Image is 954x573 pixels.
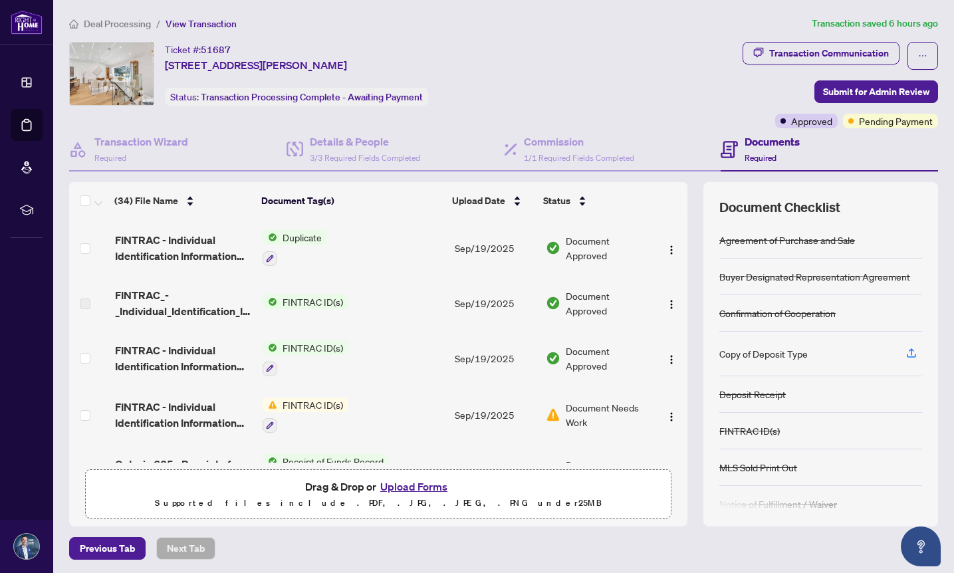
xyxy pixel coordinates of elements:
button: Status IconReceipt of Funds Record [263,454,389,490]
li: / [156,16,160,31]
span: View Transaction [166,18,237,30]
span: FINTRAC ID(s) [277,294,348,309]
span: Deal Processing [84,18,151,30]
button: Logo [661,404,682,425]
td: Sep/19/2025 [449,277,541,330]
img: Logo [666,299,677,310]
button: Logo [661,348,682,369]
span: Approved [791,114,832,128]
span: FINTRAC_-_Individual_Identification_Information_Record_10.pdf [115,287,253,319]
h4: Documents [745,134,800,150]
span: [STREET_ADDRESS][PERSON_NAME] [165,57,347,73]
span: FINTRAC ID(s) [277,398,348,412]
span: Drag & Drop or [305,478,451,495]
img: Profile Icon [14,534,39,559]
button: Transaction Communication [743,42,899,64]
span: Document Approved [566,288,650,318]
button: Next Tab [156,537,215,560]
button: Upload Forms [376,478,451,495]
img: Status Icon [263,398,277,412]
th: Upload Date [447,182,538,219]
img: logo [11,10,43,35]
button: Previous Tab [69,537,146,560]
button: Status IconFINTRAC ID(s) [263,340,348,376]
span: 51687 [201,44,231,56]
span: Upload Date [452,193,505,208]
span: FINTRAC - Individual Identification Information Record 10.pdf [115,399,253,431]
td: Sep/19/2025 [449,443,541,501]
span: Duplicate [277,230,327,245]
span: FINTRAC - Individual Identification Information Record 11.pdf [115,342,253,374]
p: Supported files include .PDF, .JPG, .JPEG, .PNG under 25 MB [94,495,663,511]
button: Status IconDuplicate [263,230,327,266]
span: Drag & Drop orUpload FormsSupported files include .PDF, .JPG, .JPEG, .PNG under25MB [86,470,671,519]
article: Transaction saved 6 hours ago [812,16,938,31]
span: ellipsis [918,51,927,60]
img: Status Icon [263,294,277,309]
div: Deposit Receipt [719,387,786,401]
img: Document Status [546,407,560,422]
span: Receipt of Funds Record [277,454,389,469]
img: Logo [666,411,677,422]
span: Status [543,193,570,208]
button: Open asap [901,526,941,566]
span: Document Approved [566,457,650,487]
span: FINTRAC - Individual Identification Information Record 12.pdf [115,232,253,264]
span: FINTRAC ID(s) [277,340,348,355]
span: Previous Tab [80,538,135,559]
span: Required [745,153,776,163]
img: Logo [666,354,677,365]
div: Confirmation of Cooperation [719,306,836,320]
img: Document Status [546,241,560,255]
img: Status Icon [263,340,277,355]
th: Status [538,182,652,219]
div: Status: [165,88,428,106]
div: Transaction Communication [769,43,889,64]
button: Logo [661,237,682,259]
td: Sep/19/2025 [449,387,541,444]
div: Copy of Deposit Type [719,346,808,361]
img: Document Status [546,296,560,310]
span: home [69,19,78,29]
h4: Commission [524,134,634,150]
span: Required [94,153,126,163]
div: Agreement of Purchase and Sale [719,233,855,247]
span: Transaction Processing Complete - Awaiting Payment [201,91,423,103]
div: Buyer Designated Representation Agreement [719,269,910,284]
button: Submit for Admin Review [814,80,938,103]
th: (34) File Name [109,182,256,219]
span: Document Checklist [719,198,840,217]
div: Ticket #: [165,42,231,57]
button: Status IconFINTRAC ID(s) [263,294,348,309]
th: Document Tag(s) [256,182,447,219]
span: Pending Payment [859,114,933,128]
button: Logo [661,292,682,314]
td: Sep/19/2025 [449,330,541,387]
div: FINTRAC ID(s) [719,423,780,438]
td: Sep/19/2025 [449,219,541,277]
span: Document Approved [566,344,650,373]
span: (34) File Name [114,193,178,208]
div: MLS Sold Print Out [719,460,797,475]
span: Document Approved [566,233,650,263]
img: Logo [666,245,677,255]
button: Status IconFINTRAC ID(s) [263,398,348,433]
span: Document Needs Work [566,400,650,429]
img: IMG-C12328398_1.jpg [70,43,154,105]
h4: Details & People [310,134,420,150]
span: 1/1 Required Fields Completed [524,153,634,163]
img: Status Icon [263,230,277,245]
span: Ontario 635 - Receipt of Funds Record 4.pdf [115,456,253,488]
span: Submit for Admin Review [823,81,929,102]
img: Status Icon [263,454,277,469]
img: Document Status [546,351,560,366]
h4: Transaction Wizard [94,134,188,150]
span: 3/3 Required Fields Completed [310,153,420,163]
